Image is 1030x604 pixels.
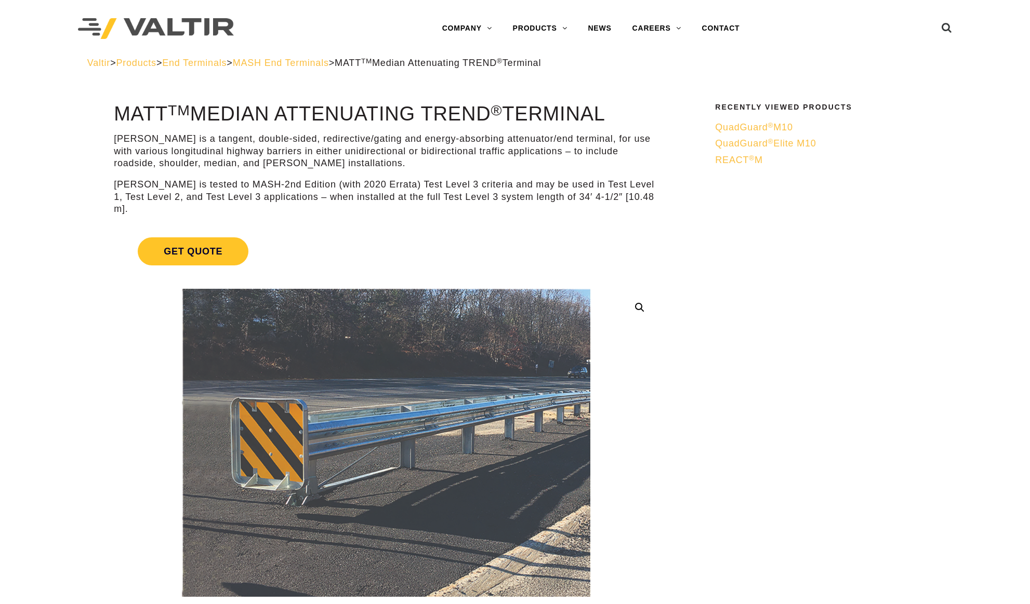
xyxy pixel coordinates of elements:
[114,179,658,215] p: [PERSON_NAME] is tested to MASH-2nd Edition (with 2020 Errata) Test Level 3 criteria and may be u...
[162,58,227,68] a: End Terminals
[715,138,936,150] a: QuadGuard®Elite M10
[361,57,372,65] sup: TM
[768,122,774,129] sup: ®
[87,57,943,69] div: > > > >
[78,18,234,39] img: Valtir
[87,58,110,68] a: Valtir
[715,122,936,133] a: QuadGuard®M10
[116,58,156,68] a: Products
[715,155,763,165] span: REACT M
[114,133,658,169] p: [PERSON_NAME] is a tangent, double-sided, redirective/gating and energy-absorbing attenuator/end ...
[715,138,816,149] span: QuadGuard Elite M10
[622,18,692,39] a: CAREERS
[432,18,503,39] a: COMPANY
[138,237,248,265] span: Get Quote
[577,18,622,39] a: NEWS
[335,58,541,68] span: MATT Median Attenuating TREND Terminal
[715,122,793,132] span: QuadGuard M10
[768,138,774,145] sup: ®
[503,18,578,39] a: PRODUCTS
[715,154,936,166] a: REACT®M
[233,58,329,68] a: MASH End Terminals
[168,102,190,118] sup: TM
[715,103,936,111] h2: Recently Viewed Products
[491,102,502,118] sup: ®
[749,154,755,162] sup: ®
[691,18,750,39] a: CONTACT
[114,103,658,125] h1: MATT Median Attenuating TREND Terminal
[497,57,503,65] sup: ®
[114,225,658,278] a: Get Quote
